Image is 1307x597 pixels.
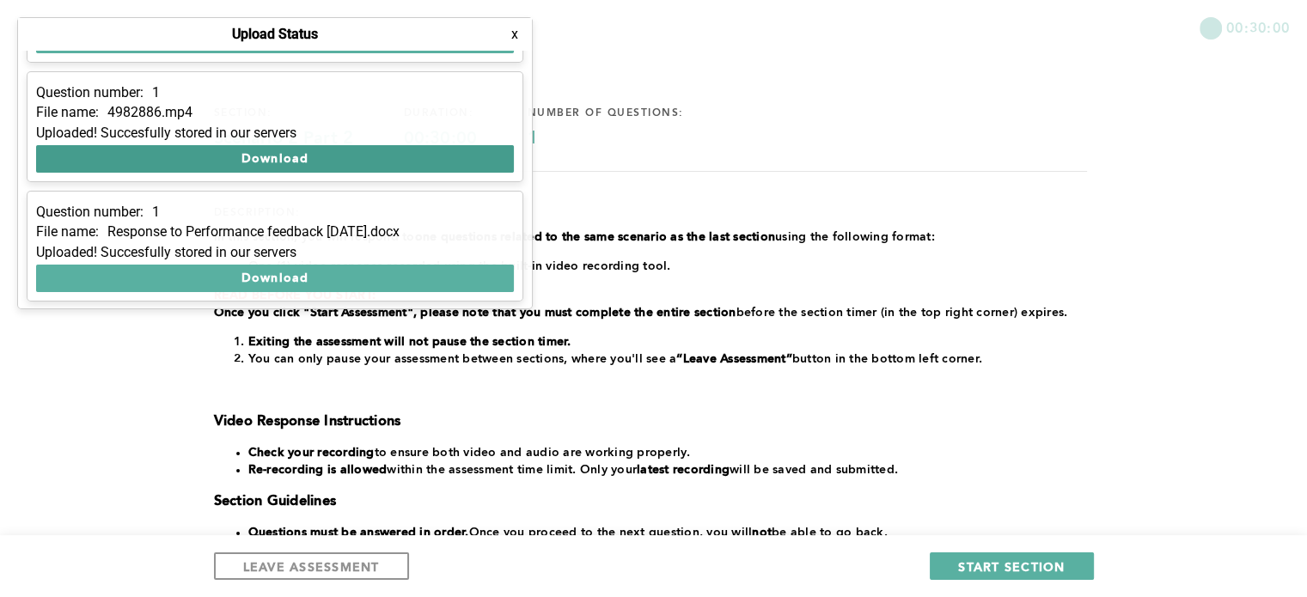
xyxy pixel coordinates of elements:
[248,444,1087,461] li: to ensure both video and audio are working properly.
[528,129,735,149] div: 1
[248,524,1087,541] li: Once you proceed to the next question, you will be able to go back.
[152,204,160,220] p: 1
[248,527,469,539] strong: Questions must be answered in order.
[637,464,730,476] strong: latest recording
[36,125,514,141] div: Uploaded! Succesfully stored in our servers
[36,224,99,240] p: File name:
[248,461,1087,478] li: within the assessment time limit. Only your will be saved and submitted.
[36,204,144,220] p: Question number:
[775,231,935,243] span: using the following format:
[248,464,388,476] strong: Re-recording is allowed
[506,26,523,43] button: x
[36,145,514,173] button: Download
[214,304,1087,321] p: before the section timer (in the top right corner) expires.
[752,527,772,539] strong: not
[232,27,318,42] h4: Upload Status
[958,558,1065,575] span: START SECTION
[107,224,400,240] p: Response to Performance feedback [DATE].docx
[214,552,409,580] button: LEAVE ASSESSMENT
[214,413,1087,430] h3: Video Response Instructions
[243,558,380,575] span: LEAVE ASSESSMENT
[152,85,160,101] p: 1
[930,552,1093,580] button: START SECTION
[36,265,514,292] button: Download
[676,353,792,365] strong: “Leave Assessment”
[107,105,192,120] p: 4982886.mp4
[214,493,1087,510] h3: Section Guidelines
[17,17,168,45] button: Show Uploads
[36,85,144,101] p: Question number:
[36,105,99,120] p: File name:
[1226,17,1290,37] span: 00:30:00
[248,447,375,459] strong: Check your recording
[528,107,735,120] div: number of questions:
[248,336,571,348] strong: Exiting the assessment will not pause the section timer.
[415,231,776,243] strong: one questions related to the same scenario as the last section
[214,307,736,319] strong: Once you click "Start Assessment", please note that you must complete the entire section
[36,245,514,260] div: Uploaded! Succesfully stored in our servers
[248,350,1087,368] li: You can only pause your assessment between sections, where you'll see a button in the bottom left...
